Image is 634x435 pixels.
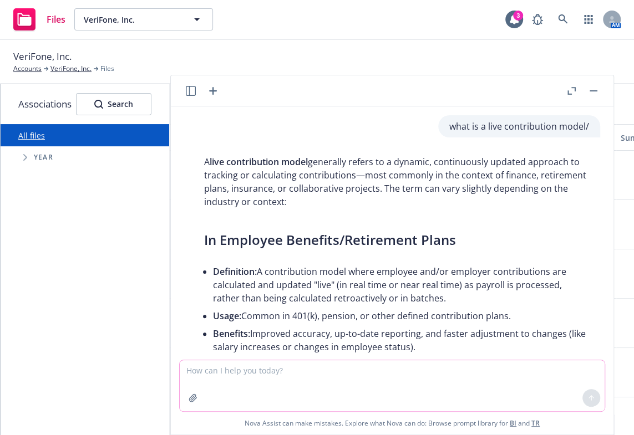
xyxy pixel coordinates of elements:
[204,155,589,208] p: A generally refers to a dynamic, continuously updated approach to tracking or calculating contrib...
[94,94,133,115] div: Search
[513,11,523,21] div: 3
[213,307,589,325] li: Common in 401(k), pension, or other defined contribution plans.
[210,156,308,168] span: live contribution model
[18,130,45,141] a: All files
[510,418,516,428] a: BI
[213,310,241,322] span: Usage:
[1,146,169,168] div: Tree Example
[13,64,42,74] a: Accounts
[47,15,65,24] span: Files
[526,8,549,30] a: Report a Bug
[213,265,257,278] span: Definition:
[50,64,92,74] a: VeriFone, Inc.
[213,263,589,307] li: A contribution model where employee and/or employer contributions are calculated and updated "liv...
[13,49,72,64] span: VeriFone, Inc.
[552,8,574,30] a: Search
[9,4,70,35] a: Files
[204,231,589,249] h3: In Employee Benefits/Retirement Plans
[34,154,53,161] span: Year
[76,93,151,115] button: SearchSearch
[100,64,114,74] span: Files
[531,418,540,428] a: TR
[577,8,600,30] a: Switch app
[213,327,250,340] span: Benefits:
[84,14,180,25] span: VeriFone, Inc.
[94,100,103,109] svg: Search
[449,120,589,133] p: what is a live contribution model/
[18,97,72,111] span: Associations
[74,8,213,30] button: VeriFone, Inc.
[213,325,589,356] li: Improved accuracy, up-to-date reporting, and faster adjustment to changes (like salary increases ...
[245,412,540,434] span: Nova Assist can make mistakes. Explore what Nova can do: Browse prompt library for and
